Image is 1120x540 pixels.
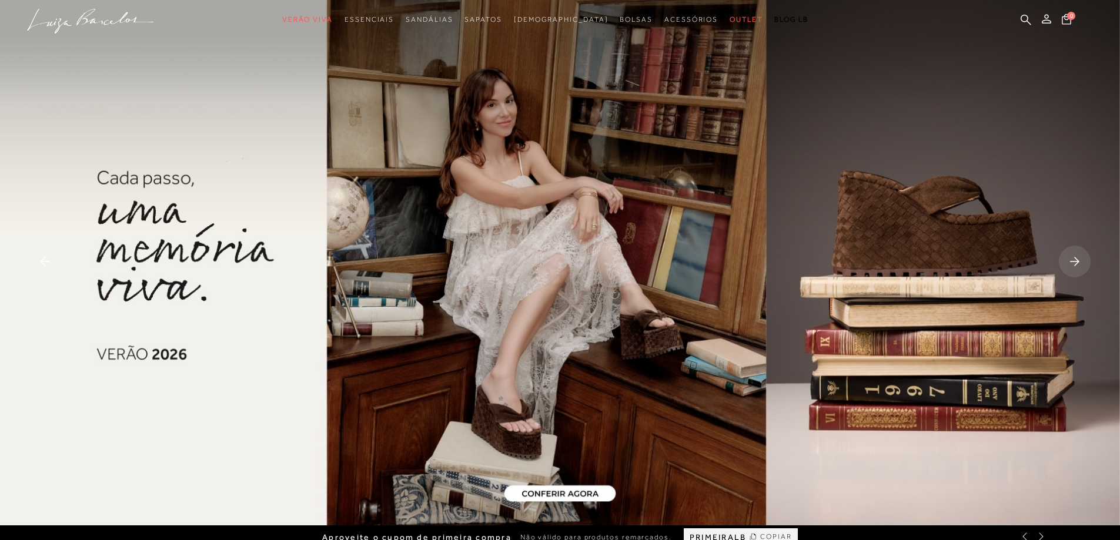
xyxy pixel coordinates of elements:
button: 0 [1058,13,1075,29]
span: [DEMOGRAPHIC_DATA] [514,15,609,24]
a: noSubCategoriesText [514,9,609,31]
span: Sapatos [464,15,502,24]
span: Outlet [730,15,763,24]
a: noSubCategoriesText [620,9,653,31]
a: noSubCategoriesText [730,9,763,31]
a: noSubCategoriesText [406,9,453,31]
span: Acessórios [664,15,718,24]
a: BLOG LB [774,9,808,31]
a: noSubCategoriesText [664,9,718,31]
span: Verão Viva [282,15,333,24]
span: Bolsas [620,15,653,24]
span: Essenciais [345,15,394,24]
span: Sandálias [406,15,453,24]
span: BLOG LB [774,15,808,24]
a: noSubCategoriesText [464,9,502,31]
span: 0 [1067,12,1075,20]
a: noSubCategoriesText [345,9,394,31]
a: noSubCategoriesText [282,9,333,31]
